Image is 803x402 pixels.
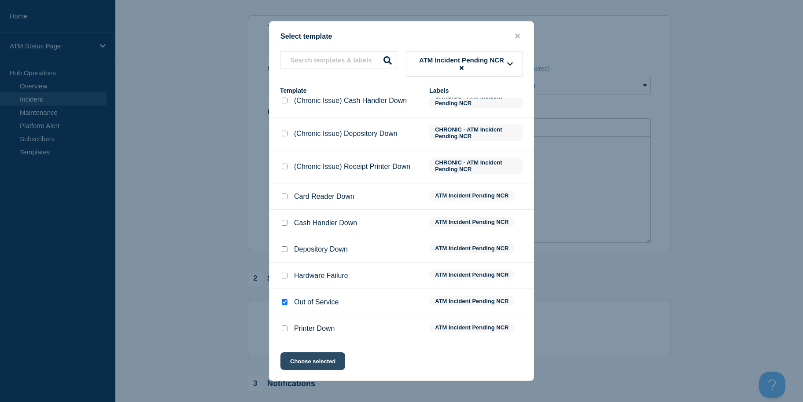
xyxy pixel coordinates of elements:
[282,131,287,136] input: (Chronic Issue) Depository Down checkbox
[282,246,287,252] input: Depository Down checkbox
[294,219,357,227] p: Cash Handler Down
[294,193,354,201] p: Card Reader Down
[294,272,348,280] p: Hardware Failure
[294,97,407,105] p: (Chronic Issue) Cash Handler Down
[429,190,514,201] span: ATM Incident Pending NCR
[429,217,514,227] span: ATM Incident Pending NCR
[282,325,287,331] input: Printer Down checkbox
[429,124,523,141] span: CHRONIC - ATM Incident Pending NCR
[294,325,335,333] p: Printer Down
[512,32,523,40] button: close button
[429,296,514,306] span: ATM Incident Pending NCR
[429,322,514,333] span: ATM Incident Pending NCR
[280,51,397,69] input: Search templates & labels
[269,32,534,40] div: Select template
[280,352,345,370] button: Choose selected
[282,194,287,199] input: Card Reader Down checkbox
[282,164,287,169] input: (Chronic Issue) Receipt Printer Down checkbox
[416,56,507,71] span: ATM Incident Pending NCR
[294,130,398,138] p: (Chronic Issue) Depository Down
[282,299,287,305] input: Out of Service checkbox
[429,157,523,174] span: CHRONIC - ATM Incident Pending NCR
[282,220,287,226] input: Cash Handler Down checkbox
[429,87,523,94] div: Labels
[429,243,514,253] span: ATM Incident Pending NCR
[429,270,514,280] span: ATM Incident Pending NCR
[294,298,339,306] p: Out of Service
[294,245,348,253] p: Depository Down
[280,87,420,94] div: Template
[429,91,523,108] span: CHRONIC - ATM Incident Pending NCR
[406,51,523,77] button: ATM Incident Pending NCR
[282,98,287,103] input: (Chronic Issue) Cash Handler Down checkbox
[294,163,410,171] p: (Chronic Issue) Receipt Printer Down
[282,273,287,278] input: Hardware Failure checkbox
